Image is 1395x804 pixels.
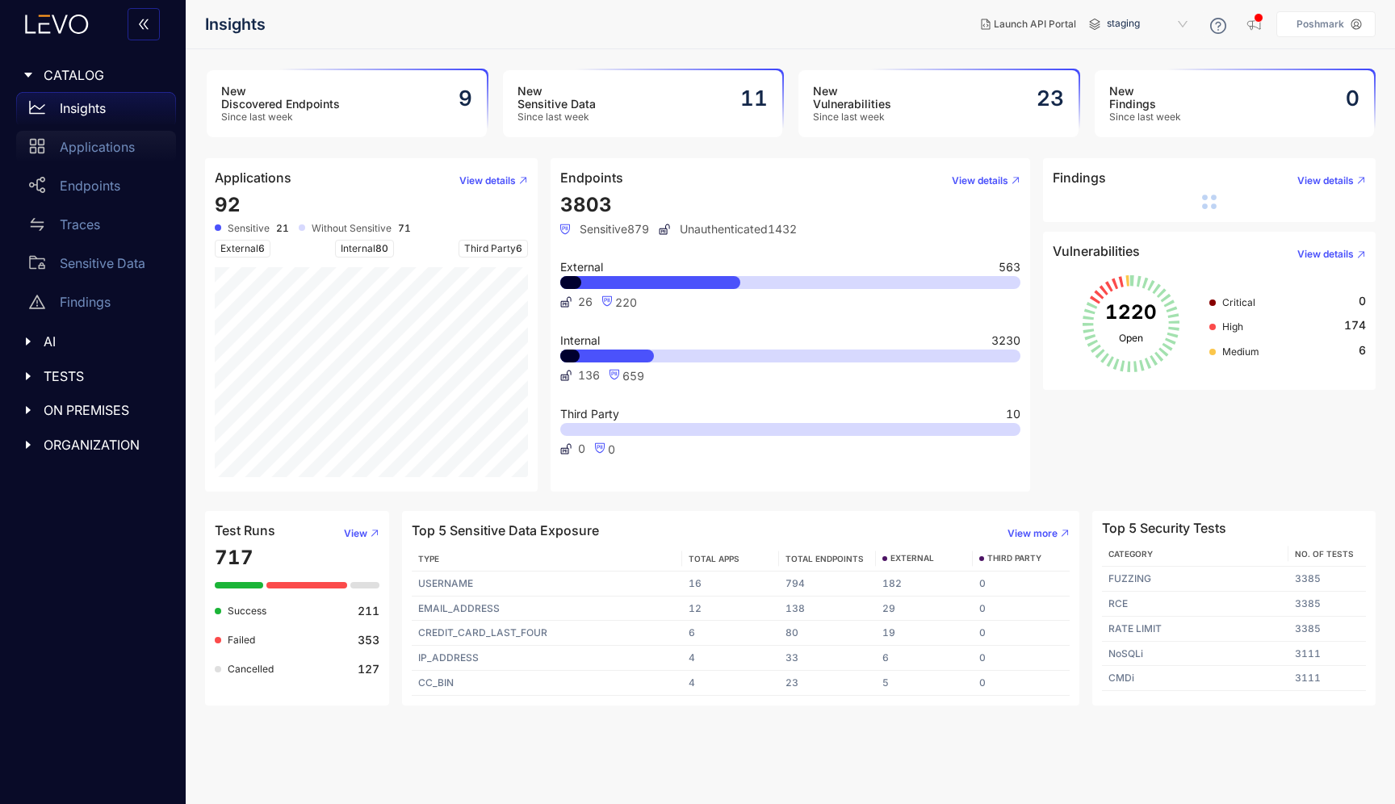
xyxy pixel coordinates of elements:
td: 3385 [1288,567,1366,592]
td: 0 [973,572,1070,597]
td: EMAIL_ADDRESS [412,597,682,622]
b: 211 [358,605,379,618]
span: swap [29,216,45,232]
td: 0 [973,621,1070,646]
td: 3111 [1288,666,1366,691]
h3: New Vulnerabilities [813,85,891,111]
span: External [560,262,603,273]
span: 0 [608,442,615,456]
a: Insights [16,92,176,131]
td: RATE LIMIT [1102,617,1288,642]
button: View details [939,168,1020,194]
p: Endpoints [60,178,120,193]
span: 0 [1359,295,1366,308]
span: Medium [1222,345,1259,358]
p: Poshmark [1297,19,1344,30]
td: 0 [973,597,1070,622]
b: 71 [398,223,411,234]
span: Sensitive 879 [560,223,649,236]
td: 23 [779,671,876,696]
span: TOTAL APPS [689,554,739,563]
td: 794 [779,572,876,597]
h3: New Discovered Endpoints [221,85,340,111]
td: 182 [876,572,973,597]
td: CC_BIN [412,671,682,696]
h4: Top 5 Sensitive Data Exposure [412,523,599,538]
td: 4 [682,646,779,671]
td: 33 [779,646,876,671]
p: Traces [60,217,100,232]
span: 717 [215,546,253,569]
span: AI [44,334,163,349]
span: High [1222,320,1243,333]
td: RCE [1102,592,1288,617]
span: THIRD PARTY [987,554,1041,563]
span: Since last week [517,111,596,123]
td: 5 [876,671,973,696]
td: 80 [779,621,876,646]
td: 3385 [1288,592,1366,617]
td: 4 [682,671,779,696]
span: 6 [1359,344,1366,357]
button: View details [1284,241,1366,267]
span: 0 [578,442,585,455]
td: 16 [682,572,779,597]
span: warning [29,294,45,310]
span: 659 [622,369,644,383]
h4: Endpoints [560,170,623,185]
td: 6 [876,646,973,671]
td: 29 [876,597,973,622]
button: double-left [128,8,160,40]
span: Without Sensitive [312,223,392,234]
span: View details [1297,175,1354,186]
h4: Vulnerabilities [1053,244,1140,258]
span: 136 [578,369,600,382]
button: Launch API Portal [968,11,1089,37]
p: Sensitive Data [60,256,145,270]
div: AI [10,325,176,358]
span: 6 [516,242,522,254]
span: EXTERNAL [890,554,934,563]
td: IP_ADDRESS [412,646,682,671]
h4: Findings [1053,170,1106,185]
b: 127 [358,663,379,676]
td: NoSQLi [1102,642,1288,667]
b: 21 [276,223,289,234]
span: Third Party [560,408,619,420]
span: staging [1107,11,1191,37]
td: 3385 [1288,617,1366,642]
span: 80 [375,242,388,254]
p: Insights [60,101,106,115]
p: Findings [60,295,111,309]
h3: New Findings [1109,85,1181,111]
p: Applications [60,140,135,154]
td: 138 [779,597,876,622]
span: Third Party [459,240,528,258]
span: 10 [1006,408,1020,420]
span: Category [1108,549,1153,559]
a: Traces [16,208,176,247]
td: 3111 [1288,642,1366,667]
span: 3230 [991,335,1020,346]
span: Unauthenticated 1432 [659,223,797,236]
div: ORGANIZATION [10,428,176,462]
h2: 23 [1037,86,1064,111]
span: View more [1007,528,1058,539]
h4: Applications [215,170,291,185]
span: ORGANIZATION [44,438,163,452]
span: Critical [1222,296,1255,308]
span: Since last week [813,111,891,123]
span: caret-right [23,336,34,347]
span: caret-right [23,404,34,416]
span: Launch API Portal [994,19,1076,30]
span: 174 [1344,319,1366,332]
span: Since last week [221,111,340,123]
a: Endpoints [16,170,176,208]
td: 19 [876,621,973,646]
h2: 0 [1346,86,1359,111]
a: Applications [16,131,176,170]
button: View details [446,168,528,194]
div: ON PREMISES [10,393,176,427]
span: No. of Tests [1295,549,1354,559]
span: TESTS [44,369,163,383]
